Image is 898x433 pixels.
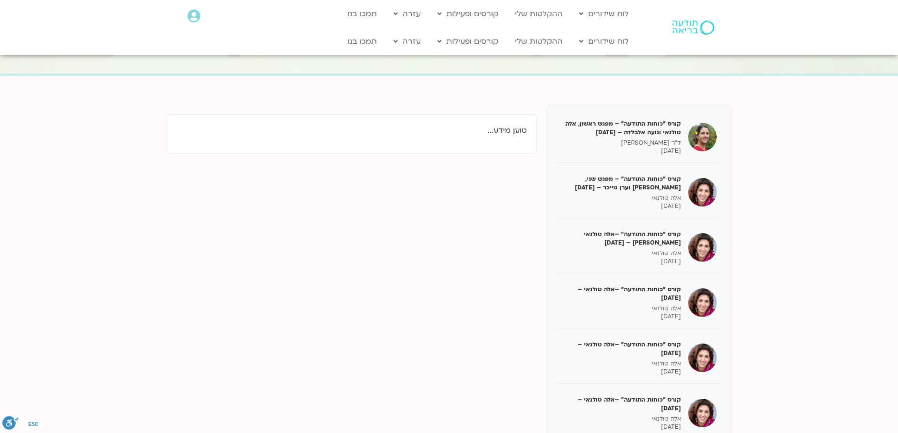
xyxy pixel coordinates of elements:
[343,32,382,50] a: תמכו בנו
[389,32,425,50] a: עזרה
[433,5,503,23] a: קורסים ופעילות
[343,5,382,23] a: תמכו בנו
[561,313,681,321] p: [DATE]
[688,178,717,207] img: קורס "כוחות התודעה" – מפגש שני, אלה טולנאי וערן טייכר – 20/05/25
[433,32,503,50] a: קורסים ופעילות
[561,368,681,376] p: [DATE]
[574,5,633,23] a: לוח שידורים
[688,123,717,151] img: קורס "כוחות התודעה" – מפגש ראשון, אלה טולנאי ונועה אלבלדה – 13/05/25
[672,20,714,35] img: תודעה בריאה
[574,32,633,50] a: לוח שידורים
[561,360,681,368] p: אלה טולנאי
[561,175,681,192] h5: קורס "כוחות התודעה" – מפגש שני, [PERSON_NAME] וערן טייכר – [DATE]
[561,202,681,210] p: [DATE]
[561,249,681,257] p: אלה טולנאי
[688,344,717,372] img: קורס "כוחות התודעה" –אלה טולנאי – 17/06/25
[561,230,681,247] h5: קורס "כוחות התודעה" –אלה טולנאי [PERSON_NAME] – [DATE]
[561,257,681,266] p: [DATE]
[389,5,425,23] a: עזרה
[561,395,681,413] h5: קורס "כוחות התודעה" –אלה טולנאי – [DATE]
[561,415,681,423] p: אלה טולנאי
[510,5,567,23] a: ההקלטות שלי
[561,194,681,202] p: אלה טולנאי
[561,423,681,431] p: [DATE]
[510,32,567,50] a: ההקלטות שלי
[561,147,681,155] p: [DATE]
[177,124,527,137] p: טוען מידע...
[561,305,681,313] p: אלה טולנאי
[688,288,717,317] img: קורס "כוחות התודעה" –אלה טולנאי – 03/06/25
[561,139,681,147] p: ד"ר [PERSON_NAME]
[561,119,681,137] h5: קורס "כוחות התודעה" – מפגש ראשון, אלה טולנאי ונועה אלבלדה – [DATE]
[561,285,681,302] h5: קורס "כוחות התודעה" –אלה טולנאי – [DATE]
[688,233,717,262] img: קורס "כוחות התודעה" –אלה טולנאי ומירה רגב – 27/05/25
[561,340,681,357] h5: קורס "כוחות התודעה" –אלה טולנאי – [DATE]
[688,399,717,427] img: קורס "כוחות התודעה" –אלה טולנאי – 24/06/25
